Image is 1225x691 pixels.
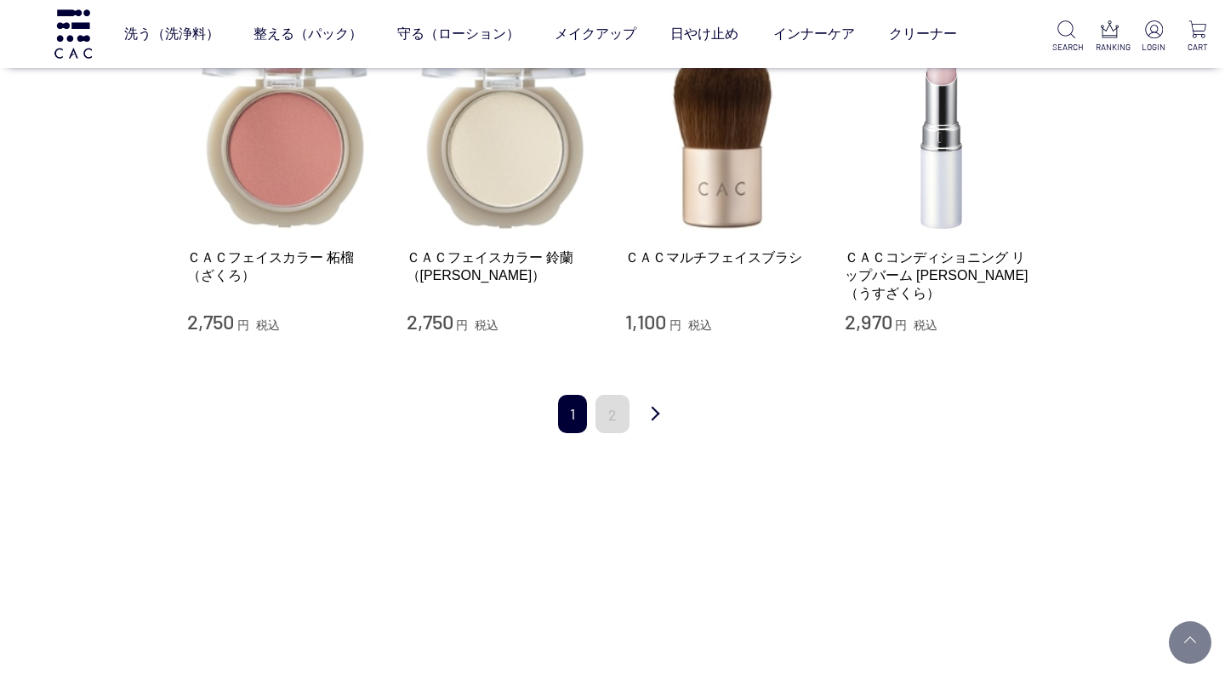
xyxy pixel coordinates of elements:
[1183,41,1211,54] p: CART
[914,318,937,332] span: 税込
[670,10,738,58] a: 日やけ止め
[688,318,712,332] span: 税込
[1140,20,1168,54] a: LOGIN
[638,395,672,435] a: 次
[625,41,819,235] img: ＣＡＣマルチフェイスブラシ
[558,395,587,433] span: 1
[237,318,249,332] span: 円
[595,395,630,433] a: 2
[475,318,499,332] span: 税込
[845,41,1039,235] img: ＣＡＣコンディショニング リップバーム 薄桜（うすざくら）
[773,10,855,58] a: インナーケア
[407,248,601,285] a: ＣＡＣフェイスカラー 鈴蘭（[PERSON_NAME]）
[407,309,453,334] span: 2,750
[124,10,219,58] a: 洗う（洗浄料）
[895,318,907,332] span: 円
[1140,41,1168,54] p: LOGIN
[845,309,892,334] span: 2,970
[397,10,520,58] a: 守る（ローション）
[407,41,601,235] img: ＣＡＣフェイスカラー 鈴蘭（すずらん）
[187,309,234,334] span: 2,750
[555,10,636,58] a: メイクアップ
[1096,41,1124,54] p: RANKING
[256,318,280,332] span: 税込
[889,10,957,58] a: クリーナー
[1052,20,1080,54] a: SEARCH
[625,248,819,266] a: ＣＡＣマルチフェイスブラシ
[669,318,681,332] span: 円
[187,41,381,235] img: ＣＡＣフェイスカラー 柘榴（ざくろ）
[845,248,1039,303] a: ＣＡＣコンディショニング リップバーム [PERSON_NAME]（うすざくら）
[1183,20,1211,54] a: CART
[52,9,94,58] img: logo
[187,248,381,285] a: ＣＡＣフェイスカラー 柘榴（ざくろ）
[1096,20,1124,54] a: RANKING
[1052,41,1080,54] p: SEARCH
[254,10,362,58] a: 整える（パック）
[625,309,666,334] span: 1,100
[456,318,468,332] span: 円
